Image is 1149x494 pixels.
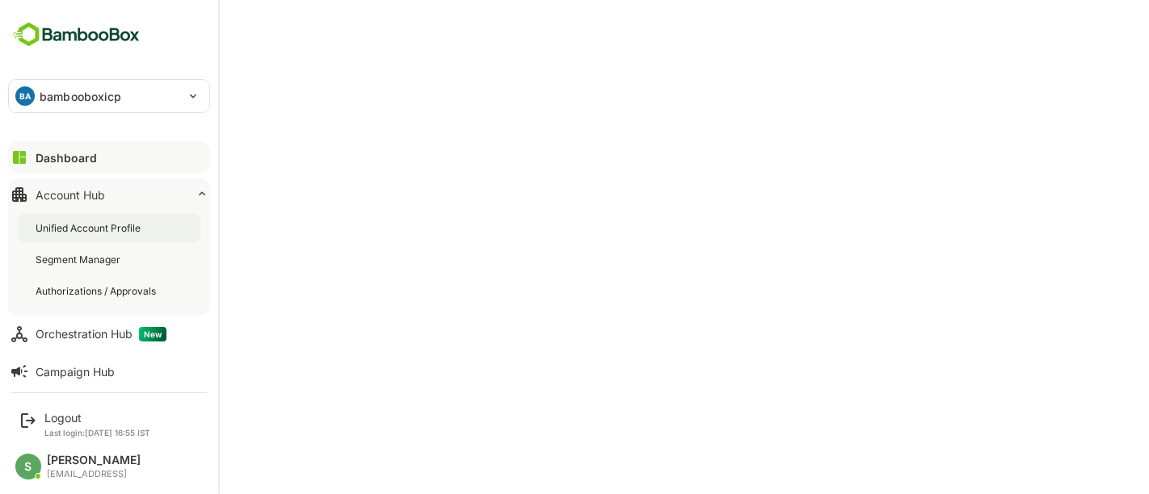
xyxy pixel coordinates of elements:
div: Campaign Hub [36,365,115,379]
img: BambooboxFullLogoMark.5f36c76dfaba33ec1ec1367b70bb1252.svg [8,19,145,50]
div: Dashboard [36,151,97,165]
button: Dashboard [8,141,210,174]
button: Campaign Hub [8,355,210,387]
div: Authorizations / Approvals [36,284,159,298]
p: bambooboxicp [40,88,122,105]
div: [PERSON_NAME] [47,454,141,467]
button: Account Hub [8,178,210,211]
span: New [139,327,166,341]
div: Account Hub [36,188,105,202]
div: Orchestration Hub [36,327,166,341]
div: S [15,454,41,479]
p: Last login: [DATE] 16:55 IST [44,428,150,437]
button: Orchestration HubNew [8,318,210,350]
div: [EMAIL_ADDRESS] [47,469,141,479]
div: Unified Account Profile [36,221,144,235]
div: Segment Manager [36,253,124,266]
div: BA [15,86,35,106]
div: BAbambooboxicp [9,80,209,112]
div: Logout [44,411,150,425]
